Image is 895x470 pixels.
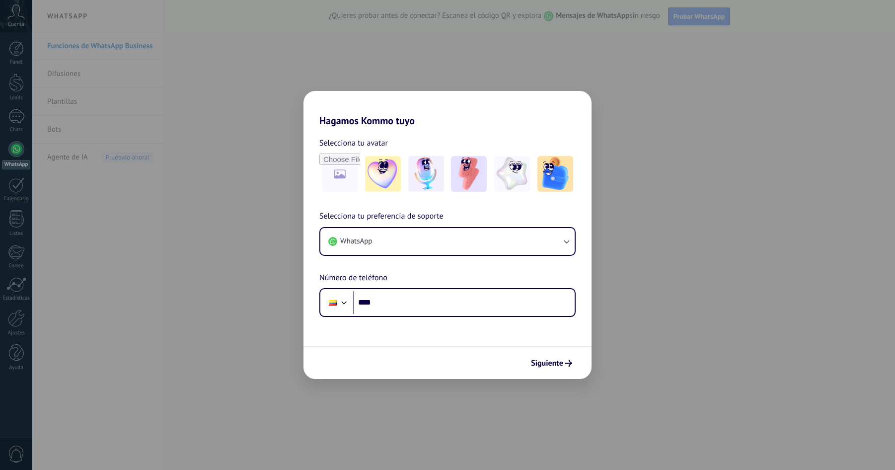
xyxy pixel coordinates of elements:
span: Número de teléfono [319,272,387,285]
span: Selecciona tu preferencia de soporte [319,210,444,223]
img: -5.jpeg [537,156,573,192]
span: Selecciona tu avatar [319,137,388,150]
span: WhatsApp [340,236,372,246]
button: Siguiente [526,355,577,372]
img: -1.jpeg [365,156,401,192]
img: -2.jpeg [408,156,444,192]
img: -3.jpeg [451,156,487,192]
div: Ecuador: + 593 [323,292,342,313]
h2: Hagamos Kommo tuyo [303,91,592,127]
button: WhatsApp [320,228,575,255]
span: Siguiente [531,360,563,367]
img: -4.jpeg [494,156,530,192]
